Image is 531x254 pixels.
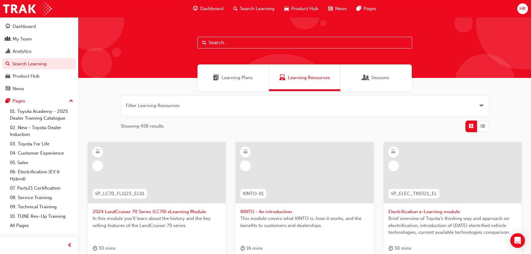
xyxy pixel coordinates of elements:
span: people-icon [6,37,10,42]
div: My Team [13,36,32,43]
a: Dashboard [2,21,76,32]
span: search-icon [233,5,238,13]
span: List [480,123,485,130]
a: Learning PlansLearning Plans [197,64,269,91]
span: learningResourceType_ELEARNING-icon [96,148,100,156]
input: Search... [197,37,412,48]
span: car-icon [284,5,289,13]
span: 2024 LandCruiser 70 Series (LC70) eLearning Module [93,208,221,215]
span: SP_ELEC_TK0321_EL [391,190,437,197]
a: My Team [2,33,76,45]
div: Product Hub [13,73,40,80]
a: guage-iconDashboard [188,2,228,15]
div: Open Intercom Messenger [510,233,525,248]
div: Pages [13,98,25,105]
button: Open the filter [479,102,484,109]
button: HR [517,3,528,14]
span: Search [202,39,206,46]
div: Dashboard [13,23,36,30]
span: up-icon [69,97,73,105]
span: guage-icon [6,24,10,29]
div: News [13,85,24,92]
a: car-iconProduct Hub [279,2,323,15]
span: Electrification e-Learning module [388,208,517,215]
a: pages-iconPages [352,2,381,15]
a: 03. Toyota For Life [7,139,76,149]
span: HR [519,5,526,12]
a: 10. TUNE Rev-Up Training [7,212,76,221]
button: DashboardMy TeamAnalyticsSearch LearningProduct HubNews [2,20,76,95]
span: learningResourceType_ELEARNING-icon [391,148,395,156]
span: search-icon [6,61,10,67]
a: 07. Parts21 Certification [7,183,76,193]
span: In this module you'll learn about the history and the key selling features of the LandCruiser 70 ... [93,215,221,229]
span: news-icon [6,86,10,92]
span: Learning Plans [222,74,253,81]
span: pages-icon [6,98,10,104]
span: News [335,5,347,12]
span: Pages [364,5,376,12]
a: news-iconNews [323,2,352,15]
a: 01. Toyota Academy - 2025 Dealer Training Catalogue [7,107,76,123]
a: SessionsSessions [340,64,412,91]
span: duration-icon [93,244,97,252]
div: 30 mins [388,244,411,252]
span: pages-icon [357,5,361,13]
span: learningResourceType_ELEARNING-icon [243,148,248,156]
a: Learning ResourcesLearning Resources [269,64,340,91]
a: Search Learning [2,58,76,70]
a: 02. New - Toyota Dealer Induction [7,123,76,139]
span: Grid [469,123,473,130]
span: Sessions [363,74,369,81]
a: Analytics [2,46,76,57]
div: 30 mins [93,244,116,252]
button: Pages [2,95,76,107]
span: This module covers what KINTO is, how it works, and the benefits to customers and dealerships. [240,215,369,229]
span: duration-icon [388,244,393,252]
a: 04. Customer Experience [7,148,76,158]
a: 09. Technical Training [7,202,76,212]
span: Dashboard [200,5,223,12]
a: 05. Sales [7,158,76,167]
span: KINTO-01 [243,190,264,197]
img: Trak [3,2,52,16]
span: guage-icon [193,5,198,13]
span: news-icon [328,5,333,13]
span: SP_LC70_FL1123_EL01 [95,190,144,197]
span: prev-icon [67,242,72,249]
a: 06. Electrification (EV & Hybrid) [7,167,76,183]
span: Brief overview of Toyota’s thinking way and approach on electrification, introduction of [DATE] e... [388,215,517,236]
a: All Pages [7,221,76,230]
span: Learning Plans [213,74,219,81]
span: Learning Resources [279,74,285,81]
a: News [2,83,76,94]
a: Product Hub [2,71,76,82]
span: Learning Resources [288,74,330,81]
span: Sessions [371,74,389,81]
a: 08. Service Training [7,193,76,202]
span: Search Learning [240,5,274,12]
span: Showing 458 results [121,123,164,130]
span: Product Hub [291,5,318,12]
span: chart-icon [6,49,10,54]
div: Analytics [13,48,32,55]
span: car-icon [6,74,10,79]
span: KINTO - An introduction [240,208,369,215]
a: search-iconSearch Learning [228,2,279,15]
span: duration-icon [240,244,245,252]
div: 16 mins [240,244,263,252]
